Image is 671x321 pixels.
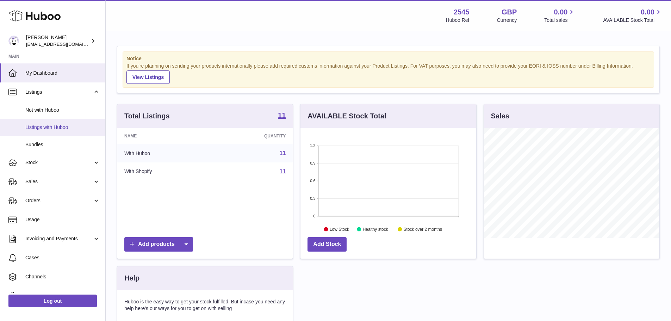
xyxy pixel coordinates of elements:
text: 0 [313,214,316,218]
th: Name [117,128,212,144]
span: Listings with Huboo [25,124,100,131]
td: With Shopify [117,162,212,181]
span: Sales [25,178,93,185]
span: AVAILABLE Stock Total [603,17,663,24]
span: Not with Huboo [25,107,100,113]
text: 0.3 [310,196,316,200]
a: Add Stock [307,237,347,252]
a: 0.00 Total sales [544,7,576,24]
a: Log out [8,295,97,307]
span: My Dashboard [25,70,100,76]
h3: AVAILABLE Stock Total [307,111,386,121]
span: Listings [25,89,93,95]
strong: 11 [278,112,286,119]
a: 11 [278,112,286,120]
span: Channels [25,273,100,280]
span: 0.00 [554,7,568,17]
span: Stock [25,159,93,166]
strong: Notice [126,55,650,62]
a: 11 [280,168,286,174]
a: Add products [124,237,193,252]
span: Settings [25,292,100,299]
span: 0.00 [641,7,654,17]
span: [EMAIL_ADDRESS][DOMAIN_NAME] [26,41,104,47]
span: Invoicing and Payments [25,235,93,242]
strong: GBP [502,7,517,17]
div: Currency [497,17,517,24]
span: Orders [25,197,93,204]
h3: Help [124,273,139,283]
text: Healthy stock [363,227,389,232]
text: 0.9 [310,161,316,165]
img: internalAdmin-2545@internal.huboo.com [8,36,19,46]
div: If you're planning on sending your products internationally please add required customs informati... [126,63,650,84]
span: Bundles [25,141,100,148]
div: Huboo Ref [446,17,470,24]
a: View Listings [126,70,170,84]
text: Low Stock [330,227,349,232]
strong: 2545 [454,7,470,17]
text: Stock over 2 months [404,227,442,232]
span: Usage [25,216,100,223]
div: [PERSON_NAME] [26,34,89,48]
th: Quantity [212,128,293,144]
span: Cases [25,254,100,261]
h3: Sales [491,111,509,121]
span: Total sales [544,17,576,24]
a: 11 [280,150,286,156]
td: With Huboo [117,144,212,162]
p: Huboo is the easy way to get your stock fulfilled. But incase you need any help here's our ways f... [124,298,286,312]
h3: Total Listings [124,111,170,121]
text: 1.2 [310,143,316,148]
text: 0.6 [310,179,316,183]
a: 0.00 AVAILABLE Stock Total [603,7,663,24]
